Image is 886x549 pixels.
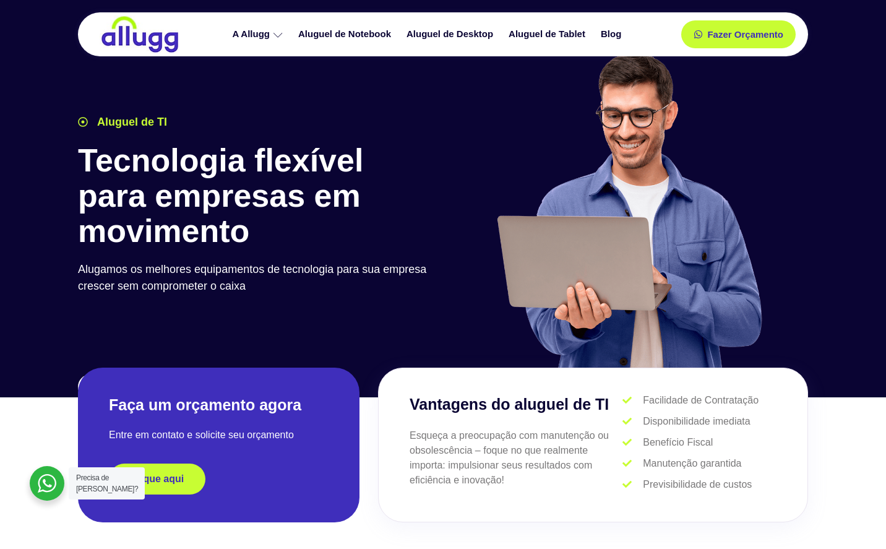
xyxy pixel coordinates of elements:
a: Clique aqui [109,464,205,495]
p: Esqueça a preocupação com manutenção ou obsolescência – foque no que realmente importa: impulsion... [410,428,622,488]
p: Entre em contato e solicite seu orçamento [109,428,329,443]
a: Fazer Orçamento [681,20,796,48]
iframe: Chat Widget [824,490,886,549]
span: Aluguel de TI [94,114,167,131]
a: Aluguel de Tablet [502,24,595,45]
a: Aluguel de Notebook [292,24,400,45]
span: Facilidade de Contratação [640,393,759,408]
span: Fazer Orçamento [707,30,783,39]
span: Previsibilidade de custos [640,477,752,492]
p: Alugamos os melhores equipamentos de tecnologia para sua empresa crescer sem comprometer o caixa [78,261,437,295]
span: Clique aqui [131,474,184,484]
div: Widget de chat [824,490,886,549]
h1: Tecnologia flexível para empresas em movimento [78,143,437,249]
img: locação de TI é Allugg [100,15,180,53]
a: Aluguel de Desktop [400,24,502,45]
a: A Allugg [226,24,292,45]
a: Blog [595,24,630,45]
img: aluguel de ti para startups [492,52,765,368]
span: Benefício Fiscal [640,435,713,450]
span: Manutenção garantida [640,456,741,471]
h3: Vantagens do aluguel de TI [410,393,622,417]
span: Precisa de [PERSON_NAME]? [76,473,138,493]
span: Disponibilidade imediata [640,414,750,429]
h2: Faça um orçamento agora [109,395,329,415]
